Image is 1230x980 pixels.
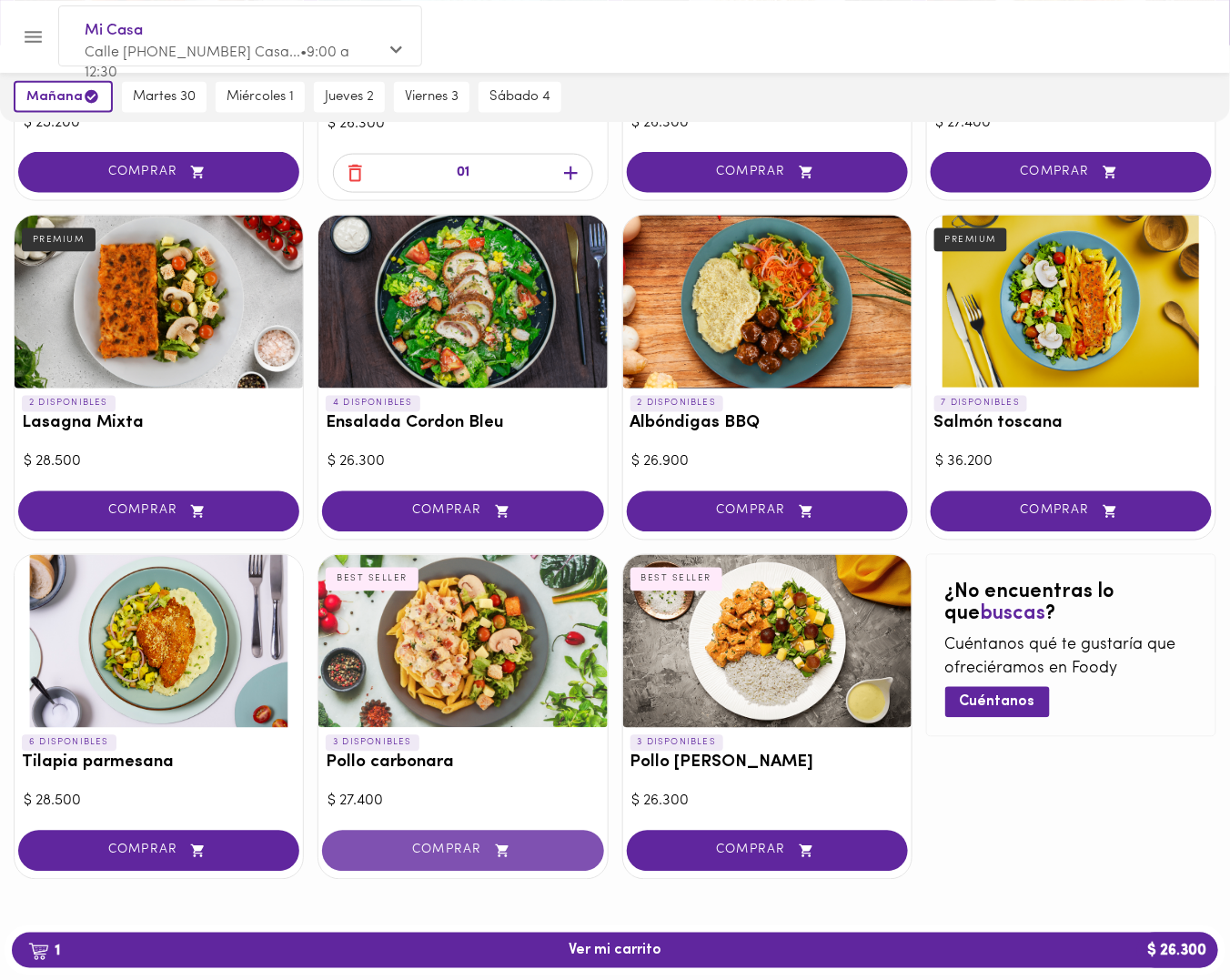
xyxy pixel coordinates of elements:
[623,555,912,728] div: Pollo Tikka Massala
[931,152,1212,193] button: COMPRAR
[632,113,902,134] div: $ 26.300
[623,216,912,389] div: Albóndigas BBQ
[326,568,418,591] div: BEST SELLER
[322,491,603,532] button: COMPRAR
[24,452,294,473] div: $ 28.500
[934,228,1008,252] div: PREMIUM
[26,88,100,106] span: mañana
[18,152,299,193] button: COMPRAR
[11,15,55,59] button: Menu
[12,933,1218,968] button: 1Ver mi carrito$ 26.300
[630,735,724,752] p: 3 DISPONIBLES
[322,831,603,872] button: COMPRAR
[85,45,349,81] span: Calle [PHONE_NUMBER] Casa... • 9:00 a 12:30
[133,89,196,106] span: martes 30
[227,89,294,106] span: miércoles 1
[41,165,277,180] span: COMPRAR
[650,844,885,859] span: COMPRAR
[326,754,600,773] h3: Pollo carbonara
[650,504,885,520] span: COMPRAR
[457,163,469,184] p: 01
[24,113,294,134] div: $ 25.200
[931,491,1212,532] button: COMPRAR
[630,415,904,434] h3: Albóndigas BBQ
[216,82,305,113] button: miércoles 1
[41,844,277,859] span: COMPRAR
[85,19,378,43] span: Mi Casa
[22,415,296,434] h3: Lasagna Mixta
[22,396,116,412] p: 2 DISPONIBLES
[22,735,116,752] p: 6 DISPONIBLES
[953,504,1189,520] span: COMPRAR
[318,555,607,728] div: Pollo carbonara
[325,89,374,106] span: jueves 2
[328,452,598,473] div: $ 26.300
[630,396,724,412] p: 2 DISPONIBLES
[122,82,207,113] button: martes 30
[24,792,294,813] div: $ 28.500
[405,89,459,106] span: viernes 3
[15,555,303,728] div: Tilapia parmesana
[934,396,1028,412] p: 7 DISPONIBLES
[22,754,296,773] h3: Tilapia parmesana
[934,415,1208,434] h3: Salmón toscana
[345,844,580,859] span: COMPRAR
[927,216,1215,389] div: Salmón toscana
[632,792,902,813] div: $ 26.300
[1124,874,1212,962] iframe: Messagebird Livechat Widget
[981,604,1046,625] span: buscas
[328,792,598,813] div: $ 27.400
[479,82,561,113] button: sábado 4
[318,216,607,389] div: Ensalada Cordon Bleu
[569,942,661,959] span: Ver mi carrito
[18,831,299,872] button: COMPRAR
[14,81,113,113] button: mañana
[326,396,420,412] p: 4 DISPONIBLES
[627,491,908,532] button: COMPRAR
[630,568,723,591] div: BEST SELLER
[630,754,904,773] h3: Pollo [PERSON_NAME]
[17,939,71,963] b: 1
[326,415,600,434] h3: Ensalada Cordon Bleu
[41,504,277,520] span: COMPRAR
[15,216,303,389] div: Lasagna Mixta
[960,694,1035,712] span: Cuéntanos
[489,89,550,106] span: sábado 4
[22,228,96,252] div: PREMIUM
[345,504,580,520] span: COMPRAR
[326,735,419,752] p: 3 DISPONIBLES
[936,113,1206,134] div: $ 27.400
[28,943,49,961] img: cart.png
[953,165,1189,180] span: COMPRAR
[627,831,908,872] button: COMPRAR
[18,491,299,532] button: COMPRAR
[936,452,1206,473] div: $ 36.200
[650,165,885,180] span: COMPRAR
[945,687,1050,717] button: Cuéntanos
[394,82,469,113] button: viernes 3
[945,582,1197,626] h2: ¿No encuentras lo que ?
[314,82,385,113] button: jueves 2
[328,114,598,135] div: $ 26.300
[945,635,1197,682] p: Cuéntanos qué te gustaría que ofreciéramos en Foody
[627,152,908,193] button: COMPRAR
[632,452,902,473] div: $ 26.900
